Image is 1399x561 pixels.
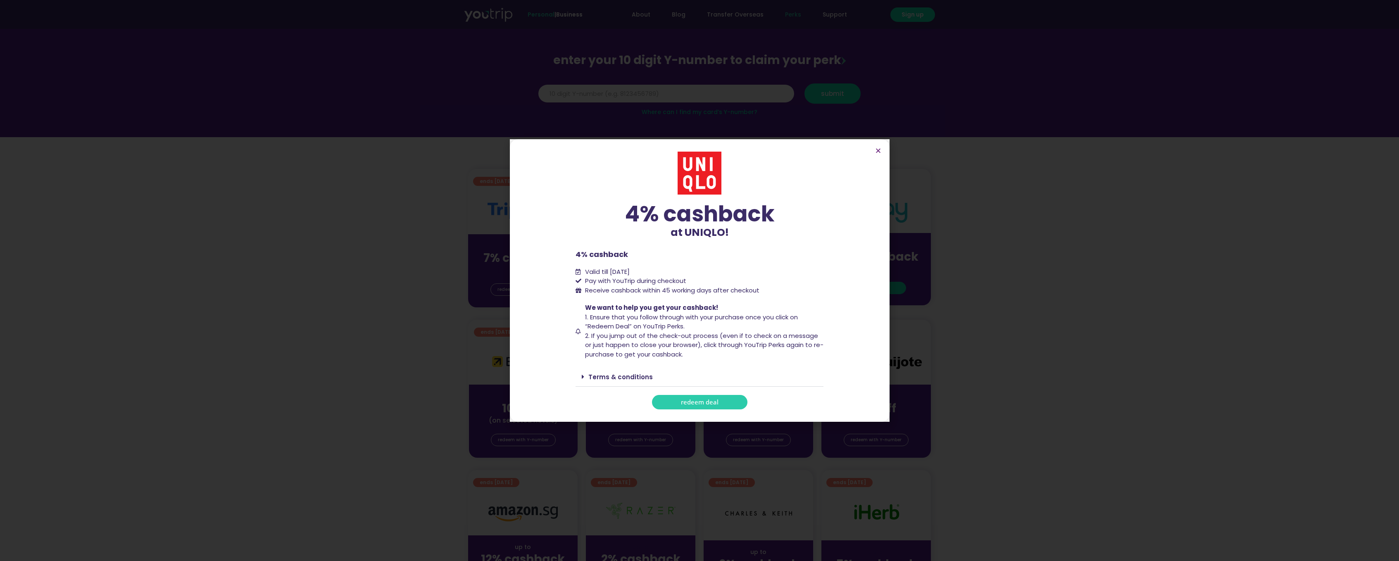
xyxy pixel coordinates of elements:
div: at UNIQLO! [576,203,823,240]
span: Valid till [DATE] [585,267,630,276]
div: Terms & conditions [576,367,823,387]
span: 1. Ensure that you follow through with your purchase once you click on “Redeem Deal” on YouTrip P... [585,313,798,331]
span: 2. If you jump out of the check-out process (even if to check on a message or just happen to clos... [585,331,823,359]
a: Close [875,147,881,154]
span: Receive cashback within 45 working days after checkout [585,286,759,295]
p: 4% cashback [576,249,823,260]
span: redeem deal [681,399,719,405]
a: redeem deal [652,395,747,409]
div: 4% cashback [576,203,823,225]
span: Pay with YouTrip during checkout [583,276,686,286]
span: We want to help you get your cashback! [585,303,718,312]
a: Terms & conditions [588,373,653,381]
